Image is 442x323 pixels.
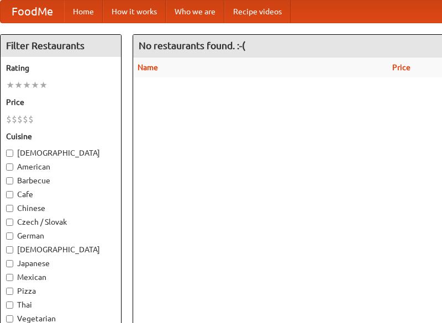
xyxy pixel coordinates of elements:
a: FoodMe [1,1,64,23]
input: Thai [6,301,13,309]
ng-pluralize: No restaurants found. :-( [139,40,245,51]
a: Who we are [166,1,224,23]
label: Mexican [6,272,115,283]
input: Barbecue [6,177,13,184]
input: German [6,232,13,240]
label: [DEMOGRAPHIC_DATA] [6,147,115,158]
input: [DEMOGRAPHIC_DATA] [6,246,13,253]
input: Japanese [6,260,13,267]
label: [DEMOGRAPHIC_DATA] [6,244,115,255]
label: Cafe [6,189,115,200]
input: Cafe [6,191,13,198]
label: Thai [6,299,115,310]
label: Czech / Slovak [6,216,115,227]
h5: Rating [6,62,115,73]
a: How it works [103,1,166,23]
label: Chinese [6,203,115,214]
h5: Price [6,97,115,108]
input: Chinese [6,205,13,212]
label: German [6,230,115,241]
h4: Filter Restaurants [1,35,121,57]
li: $ [12,113,17,125]
li: $ [23,113,28,125]
li: $ [28,113,34,125]
label: American [6,161,115,172]
a: Home [64,1,103,23]
li: $ [17,113,23,125]
label: Japanese [6,258,115,269]
input: Czech / Slovak [6,219,13,226]
h5: Cuisine [6,131,115,142]
a: Price [392,63,411,72]
input: Pizza [6,288,13,295]
li: ★ [6,79,14,91]
li: $ [6,113,12,125]
input: Mexican [6,274,13,281]
input: American [6,163,13,171]
a: Name [138,63,158,72]
a: Recipe videos [224,1,291,23]
label: Pizza [6,285,115,296]
input: [DEMOGRAPHIC_DATA] [6,150,13,157]
li: ★ [23,79,31,91]
label: Barbecue [6,175,115,186]
li: ★ [31,79,39,91]
li: ★ [14,79,23,91]
li: ★ [39,79,48,91]
input: Vegetarian [6,315,13,322]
